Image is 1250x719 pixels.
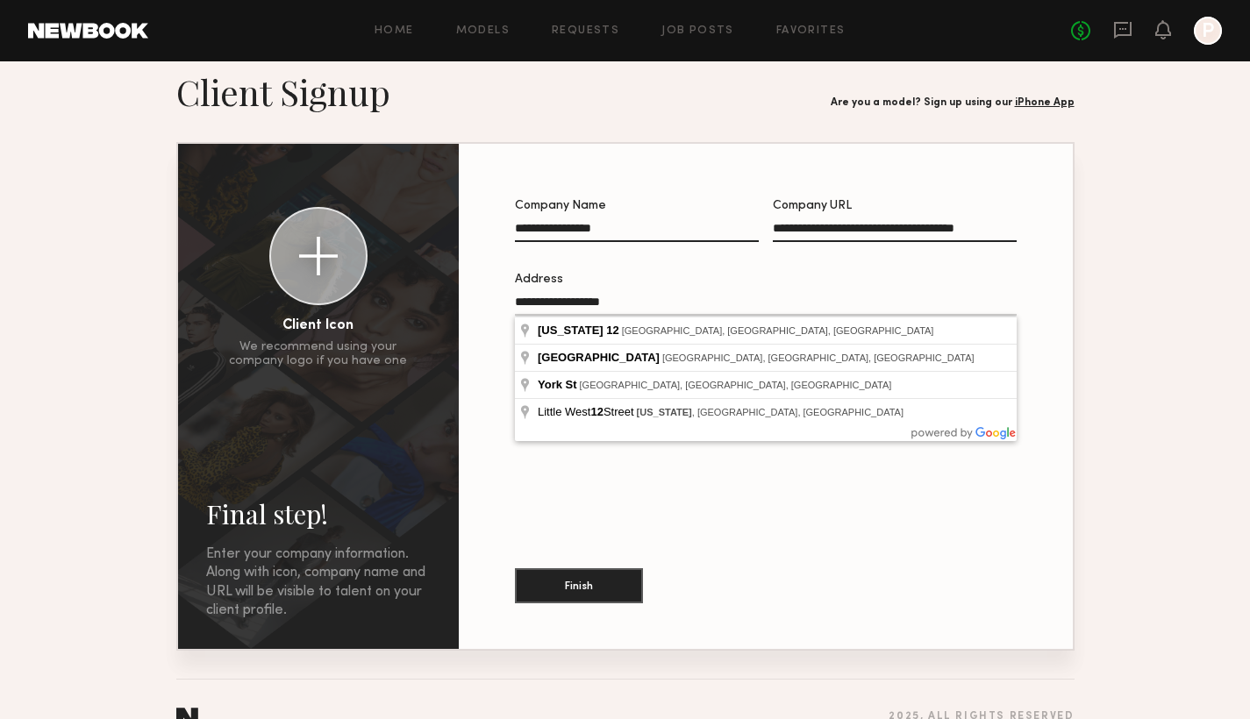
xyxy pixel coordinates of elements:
input: Company Name [515,222,759,242]
h1: Client Signup [176,70,390,114]
a: Home [375,25,414,37]
a: Favorites [776,25,846,37]
a: P [1194,17,1222,45]
span: [GEOGRAPHIC_DATA], [GEOGRAPHIC_DATA], [GEOGRAPHIC_DATA] [622,325,934,336]
input: Company URL [773,222,1017,242]
span: Little West Street [538,405,637,418]
span: [GEOGRAPHIC_DATA] [538,351,660,364]
h2: Final step! [206,496,431,531]
div: Enter your company information. Along with icon, company name and URL will be visible to talent o... [206,545,431,621]
span: [GEOGRAPHIC_DATA], [GEOGRAPHIC_DATA], [GEOGRAPHIC_DATA] [662,352,975,363]
input: Address [515,295,1017,316]
span: York St [538,378,577,391]
a: iPhone App [1015,97,1075,108]
div: Client Icon [282,319,354,333]
span: [US_STATE] 12 [538,324,619,337]
div: Are you a model? Sign up using our [831,97,1075,109]
span: 12 [590,405,603,418]
span: , [GEOGRAPHIC_DATA], [GEOGRAPHIC_DATA] [637,407,904,417]
div: Address [515,274,1017,286]
div: We recommend using your company logo if you have one [229,340,407,368]
button: Finish [515,568,643,603]
div: Company Name [515,200,759,212]
span: [US_STATE] [637,407,692,417]
a: Models [456,25,510,37]
a: Job Posts [661,25,734,37]
span: [GEOGRAPHIC_DATA], [GEOGRAPHIC_DATA], [GEOGRAPHIC_DATA] [580,380,892,390]
a: Requests [552,25,619,37]
div: Company URL [773,200,1017,212]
